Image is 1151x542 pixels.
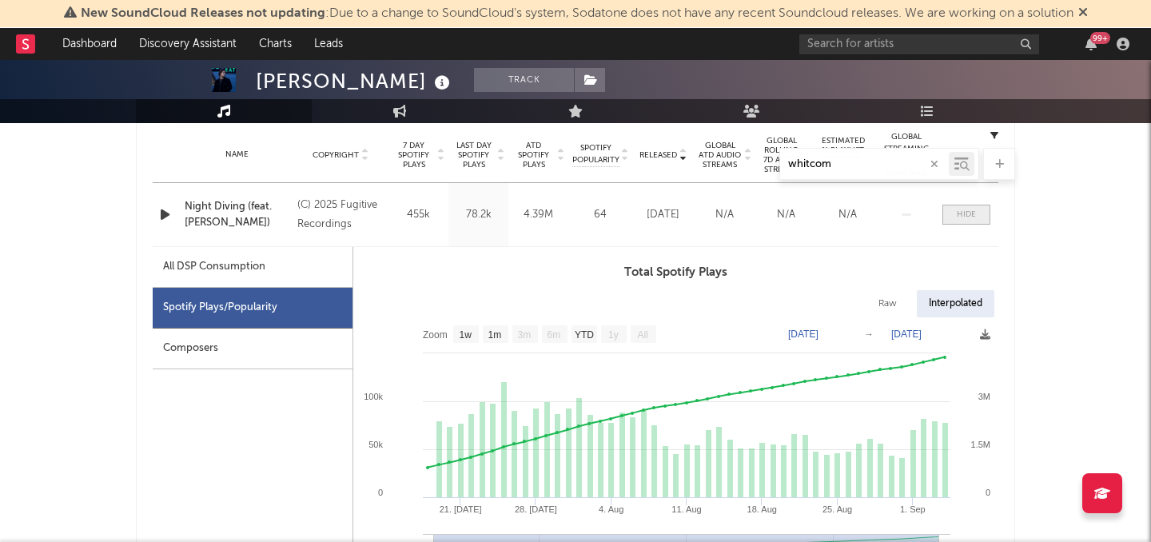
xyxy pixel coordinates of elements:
[575,329,594,341] text: YTD
[423,329,448,341] text: Zoom
[512,141,555,169] span: ATD Spotify Plays
[636,207,690,223] div: [DATE]
[153,247,352,288] div: All DSP Consumption
[392,141,435,169] span: 7 Day Spotify Plays
[1090,32,1110,44] div: 99 +
[891,329,922,340] text: [DATE]
[452,141,495,169] span: Last Day Spotify Plays
[297,196,384,234] div: (C) 2025 Fugitive Recordings
[256,68,454,94] div: [PERSON_NAME]
[1078,7,1088,20] span: Dismiss
[392,207,444,223] div: 455k
[248,28,303,60] a: Charts
[698,207,751,223] div: N/A
[518,329,532,341] text: 3m
[900,504,926,514] text: 1. Sep
[81,7,325,20] span: New SoundCloud Releases not updating
[128,28,248,60] a: Discovery Assistant
[759,136,803,174] span: Global Rolling 7D Audio Streams
[378,488,383,497] text: 0
[460,329,472,341] text: 1w
[608,329,619,341] text: 1y
[572,207,628,223] div: 64
[637,329,647,341] text: All
[864,329,874,340] text: →
[548,329,561,341] text: 6m
[303,28,354,60] a: Leads
[368,440,383,449] text: 50k
[1085,38,1097,50] button: 99+
[698,141,742,169] span: Global ATD Audio Streams
[452,207,504,223] div: 78.2k
[671,504,701,514] text: 11. Aug
[917,290,994,317] div: Interpolated
[512,207,564,223] div: 4.39M
[440,504,482,514] text: 21. [DATE]
[759,207,813,223] div: N/A
[364,392,383,401] text: 100k
[153,288,352,329] div: Spotify Plays/Popularity
[821,136,865,174] span: Estimated % Playlist Streams Last Day
[51,28,128,60] a: Dashboard
[488,329,502,341] text: 1m
[599,504,623,514] text: 4. Aug
[780,158,949,171] input: Search by song name or URL
[971,440,990,449] text: 1.5M
[866,290,909,317] div: Raw
[474,68,574,92] button: Track
[986,488,990,497] text: 0
[572,142,619,166] span: Spotify Popularity
[153,329,352,369] div: Composers
[882,131,930,179] div: Global Streaming Trend (Last 60D)
[788,329,818,340] text: [DATE]
[747,504,777,514] text: 18. Aug
[821,207,874,223] div: N/A
[185,199,289,230] a: Night Diving (feat. [PERSON_NAME])
[515,504,557,514] text: 28. [DATE]
[822,504,852,514] text: 25. Aug
[978,392,990,401] text: 3M
[81,7,1073,20] span: : Due to a change to SoundCloud's system, Sodatone does not have any recent Soundcloud releases. ...
[353,263,998,282] h3: Total Spotify Plays
[799,34,1039,54] input: Search for artists
[163,257,265,277] div: All DSP Consumption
